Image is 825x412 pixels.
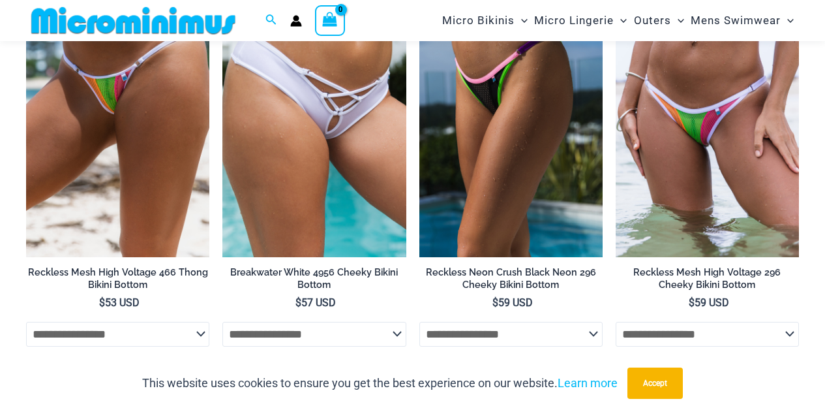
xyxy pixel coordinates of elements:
span: $ [492,296,498,309]
bdi: 59 USD [492,296,533,309]
span: Micro Lingerie [534,4,614,37]
h2: Reckless Mesh High Voltage 296 Cheeky Bikini Bottom [616,266,799,291]
a: Reckless Mesh High Voltage 466 Thong Bikini Bottom [26,266,209,296]
img: MM SHOP LOGO FLAT [26,6,241,35]
span: Mens Swimwear [691,4,781,37]
span: Menu Toggle [671,4,684,37]
span: $ [295,296,301,309]
p: This website uses cookies to ensure you get the best experience on our website. [142,373,618,393]
a: Search icon link [265,12,277,29]
a: Account icon link [290,15,302,27]
button: Accept [627,368,683,399]
span: Outers [634,4,671,37]
a: Reckless Neon Crush Black Neon 296 Cheeky Bikini Bottom [419,266,603,296]
a: OutersMenu ToggleMenu Toggle [631,4,687,37]
a: Reckless Mesh High Voltage 296 Cheeky Bikini Bottom [616,266,799,296]
a: Micro BikinisMenu ToggleMenu Toggle [439,4,531,37]
bdi: 59 USD [689,296,729,309]
a: Breakwater White 4956 Cheeky Bikini Bottom [222,266,406,296]
span: Menu Toggle [515,4,528,37]
a: Mens SwimwearMenu ToggleMenu Toggle [687,4,797,37]
a: Micro LingerieMenu ToggleMenu Toggle [531,4,630,37]
span: Menu Toggle [614,4,627,37]
span: $ [99,296,105,309]
span: Menu Toggle [781,4,794,37]
nav: Site Navigation [437,2,799,39]
span: $ [689,296,695,309]
h2: Breakwater White 4956 Cheeky Bikini Bottom [222,266,406,291]
span: Micro Bikinis [442,4,515,37]
h2: Reckless Mesh High Voltage 466 Thong Bikini Bottom [26,266,209,291]
a: View Shopping Cart, empty [315,5,345,35]
bdi: 57 USD [295,296,336,309]
h2: Reckless Neon Crush Black Neon 296 Cheeky Bikini Bottom [419,266,603,291]
a: Learn more [558,376,618,390]
bdi: 53 USD [99,296,140,309]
